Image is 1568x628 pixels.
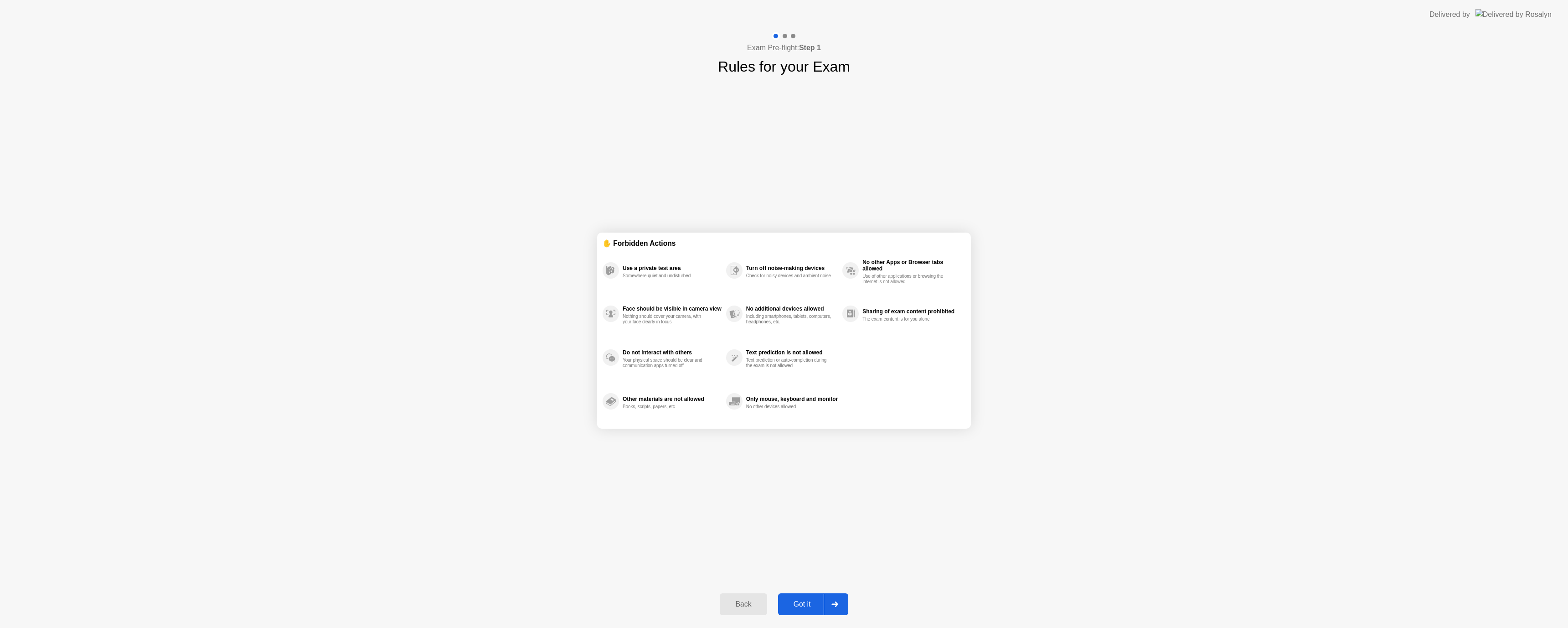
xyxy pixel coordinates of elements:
[781,600,824,608] div: Got it
[1429,9,1470,20] div: Delivered by
[623,314,709,325] div: Nothing should cover your camera, with your face clearly in focus
[746,265,838,271] div: Turn off noise-making devices
[623,404,709,410] div: Books, scripts, papers, etc
[720,593,767,615] button: Back
[746,396,838,402] div: Only mouse, keyboard and monitor
[778,593,848,615] button: Got it
[746,358,832,368] div: Text prediction or auto-completion during the exam is not allowed
[718,56,850,78] h1: Rules for your Exam
[722,600,764,608] div: Back
[799,44,821,52] b: Step 1
[623,306,722,312] div: Face should be visible in camera view
[603,238,965,249] div: ✋ Forbidden Actions
[746,404,832,410] div: No other devices allowed
[623,273,709,279] div: Somewhere quiet and undisturbed
[862,317,949,322] div: The exam content is for you alone
[862,308,961,315] div: Sharing of exam content prohibited
[623,358,709,368] div: Your physical space should be clear and communication apps turned off
[862,259,961,272] div: No other Apps or Browser tabs allowed
[623,349,722,356] div: Do not interact with others
[623,396,722,402] div: Other materials are not allowed
[623,265,722,271] div: Use a private test area
[862,274,949,285] div: Use of other applications or browsing the internet is not allowed
[746,349,838,356] div: Text prediction is not allowed
[747,42,821,53] h4: Exam Pre-flight:
[1475,9,1552,20] img: Delivered by Rosalyn
[746,306,838,312] div: No additional devices allowed
[746,273,832,279] div: Check for noisy devices and ambient noise
[746,314,832,325] div: Including smartphones, tablets, computers, headphones, etc.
